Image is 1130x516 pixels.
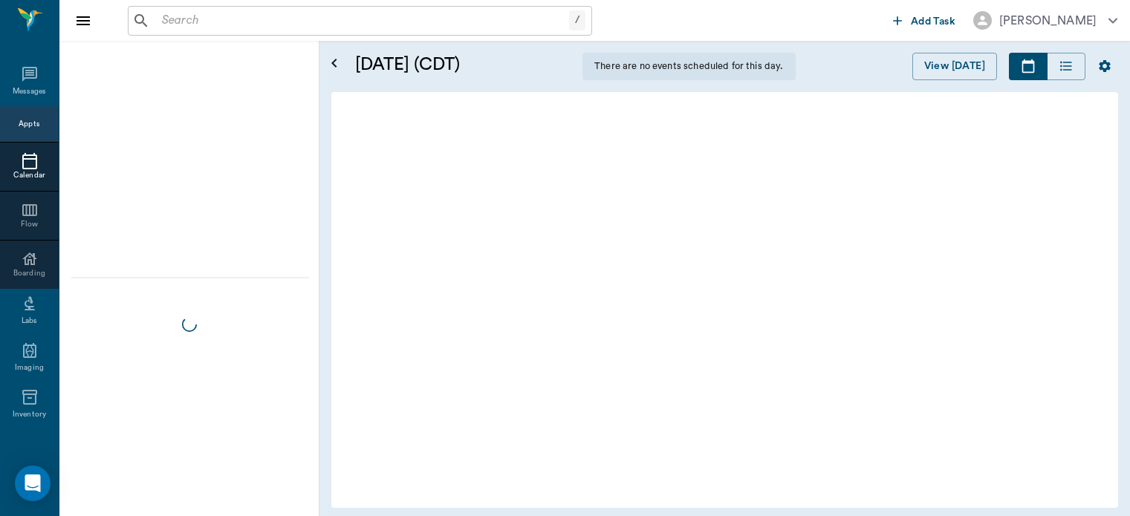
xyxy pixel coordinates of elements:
h5: [DATE] (CDT) [355,53,571,76]
div: Inventory [13,409,46,420]
button: Open calendar [325,35,343,92]
button: Close drawer [68,6,98,36]
div: [PERSON_NAME] [999,12,1097,30]
button: View [DATE] [912,53,997,80]
div: Imaging [15,362,44,373]
div: Open Intercom Messenger [15,466,51,501]
div: There are no events scheduled for this day. [582,53,795,80]
div: / [569,10,585,30]
button: [PERSON_NAME] [961,7,1129,34]
div: Appts [19,119,39,130]
div: Messages [13,86,47,97]
button: Add Task [887,7,961,34]
div: Labs [22,316,37,327]
input: Search [156,10,569,31]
